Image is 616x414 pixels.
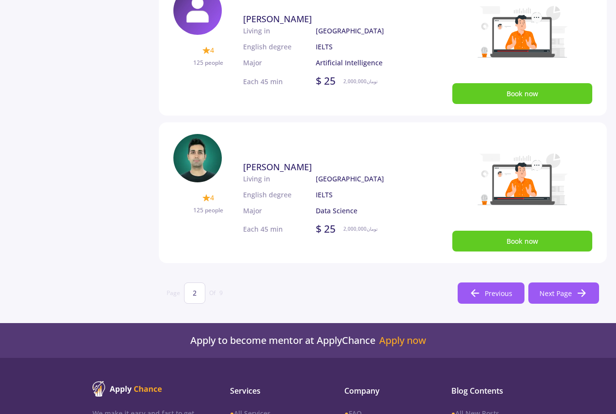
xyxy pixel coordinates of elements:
p: Each 45 min [243,224,283,234]
button: Book now [452,231,592,251]
span: Services [230,385,313,397]
button: Next Page [528,282,599,304]
a: Apply now [379,335,426,346]
span: Company [344,385,420,397]
button: Previous [458,282,524,304]
span: [PERSON_NAME] [243,13,312,25]
p: $ 25 [316,222,336,237]
p: Major [243,206,316,216]
span: 4 [210,45,214,55]
p: Living in [243,26,316,36]
button: Book now [452,83,592,104]
span: [PERSON_NAME] [243,161,312,173]
span: Page [167,289,180,297]
span: Next Page [539,288,572,298]
p: Artificial Intelligence [316,58,417,68]
span: 125 people [193,206,223,214]
p: 2,000,000 [343,225,378,233]
p: 2,000,000 [343,78,378,85]
p: English degree [243,190,316,200]
p: Living in [243,174,316,184]
img: ApplyChance logo [92,381,162,397]
p: [GEOGRAPHIC_DATA] [316,26,417,36]
p: Major [243,58,316,68]
p: English degree [243,42,316,52]
p: Each 45 min [243,76,283,87]
span: 4 [210,192,214,203]
span: Blog Contents [451,385,524,397]
p: IELTS [316,190,417,200]
p: Data Science [316,206,417,216]
a: [PERSON_NAME] [243,161,418,174]
span: 9 [219,289,223,297]
span: Of [209,289,216,297]
a: [PERSON_NAME] [243,13,418,26]
span: Previous [485,288,512,298]
span: 125 people [193,59,223,67]
p: IELTS [316,42,417,52]
p: [GEOGRAPHIC_DATA] [316,174,417,184]
p: $ 25 [316,74,336,89]
span: تومان [367,78,378,85]
span: تومان [367,225,378,233]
